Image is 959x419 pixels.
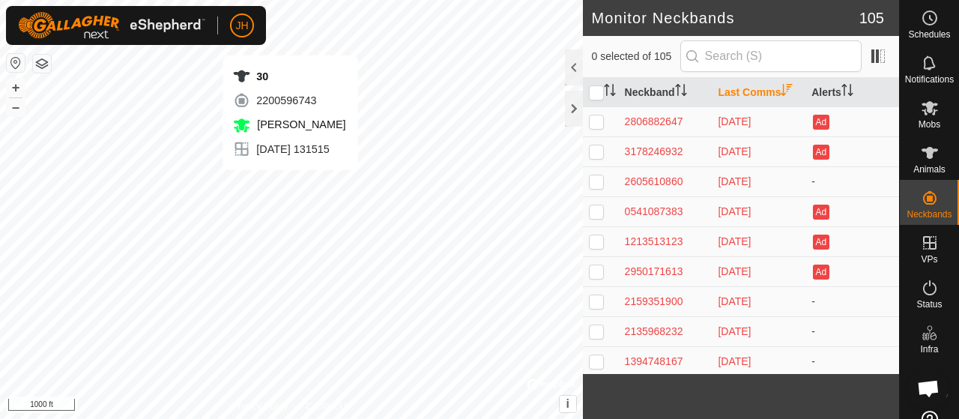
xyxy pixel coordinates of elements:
[920,345,938,354] span: Infra
[566,397,569,410] span: i
[718,145,751,157] span: 5 Sept 2025, 10:34 pm
[18,12,205,39] img: Gallagher Logo
[905,75,954,84] span: Notifications
[916,300,942,309] span: Status
[253,118,345,130] span: [PERSON_NAME]
[859,7,884,29] span: 105
[911,390,948,399] span: Heatmap
[680,40,862,72] input: Search (S)
[805,316,899,346] td: -
[921,255,937,264] span: VPs
[781,86,793,98] p-sorticon: Activate to sort
[813,265,829,280] button: Ad
[625,114,707,130] div: 2806882647
[718,325,751,337] span: 29 Aug 2025, 11:49 pm
[625,324,707,340] div: 2135968232
[718,355,751,367] span: 29 Aug 2025, 11:34 pm
[841,86,853,98] p-sorticon: Activate to sort
[625,204,707,220] div: 0541087383
[718,115,751,127] span: 6 Sept 2025, 2:18 pm
[805,166,899,196] td: -
[33,55,51,73] button: Map Layers
[813,235,829,250] button: Ad
[718,205,751,217] span: 5 Sept 2025, 12:34 am
[625,264,707,280] div: 2950171613
[805,286,899,316] td: -
[7,98,25,116] button: –
[718,175,751,187] span: 5 Sept 2025, 7:19 pm
[813,115,829,130] button: Ad
[908,30,950,39] span: Schedules
[813,145,829,160] button: Ad
[592,49,680,64] span: 0 selected of 105
[7,79,25,97] button: +
[913,165,946,174] span: Animals
[625,354,707,370] div: 1394748167
[718,265,751,277] span: 2 Sept 2025, 12:34 am
[7,54,25,72] button: Reset Map
[919,120,940,129] span: Mobs
[306,400,350,413] a: Contact Us
[592,9,859,27] h2: Monitor Neckbands
[232,400,288,413] a: Privacy Policy
[805,346,899,376] td: -
[232,91,345,109] div: 2200596743
[712,78,805,107] th: Last Comms
[718,235,751,247] span: 3 Sept 2025, 5:34 am
[619,78,713,107] th: Neckband
[232,67,345,85] div: 30
[232,140,345,158] div: [DATE] 131515
[625,174,707,190] div: 2605610860
[805,78,899,107] th: Alerts
[604,86,616,98] p-sorticon: Activate to sort
[625,144,707,160] div: 3178246932
[235,18,248,34] span: JH
[560,396,576,412] button: i
[625,234,707,250] div: 1213513123
[718,295,751,307] span: 31 Aug 2025, 7:49 am
[907,210,952,219] span: Neckbands
[813,205,829,220] button: Ad
[675,86,687,98] p-sorticon: Activate to sort
[625,294,707,310] div: 2159351900
[908,368,949,409] div: Open chat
